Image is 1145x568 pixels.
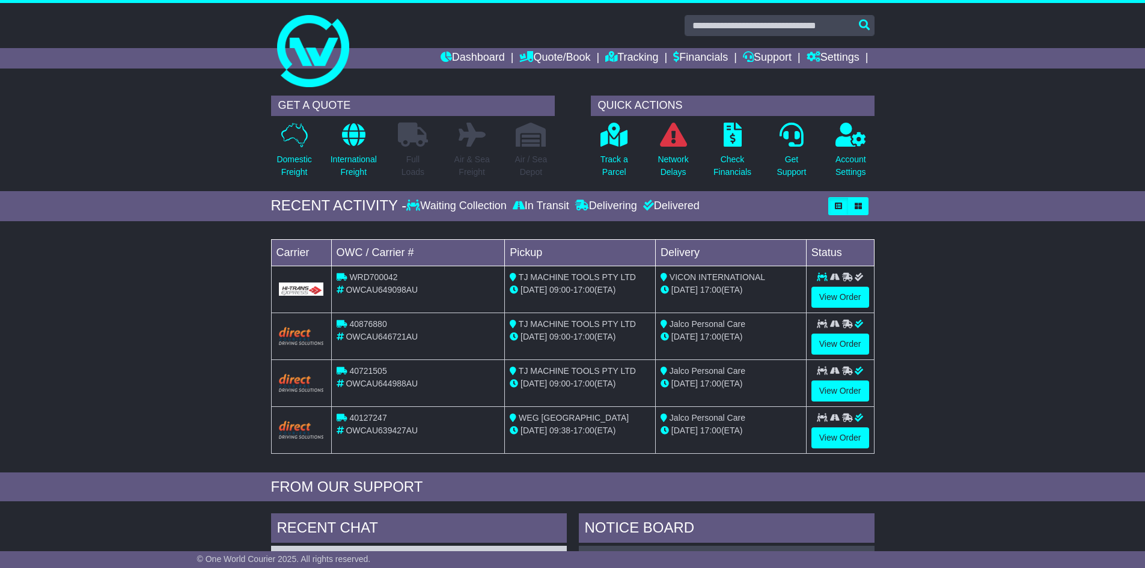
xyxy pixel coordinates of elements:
img: Direct.png [279,374,324,392]
a: GetSupport [776,122,807,185]
td: OWC / Carrier # [331,239,505,266]
span: VICON INTERNATIONAL [670,272,765,282]
p: Network Delays [658,153,688,179]
span: Jalco Personal Care [670,366,745,376]
p: Check Financials [713,153,751,179]
div: NOTICE BOARD [579,513,875,546]
div: In Transit [510,200,572,213]
span: [DATE] [671,426,698,435]
span: 09:00 [549,285,570,295]
p: International Freight [331,153,377,179]
p: Air & Sea Freight [454,153,490,179]
div: (ETA) [661,377,801,390]
span: 09:38 [549,426,570,435]
a: Track aParcel [600,122,629,185]
span: [DATE] [671,285,698,295]
span: OWCAU649098AU [346,285,418,295]
a: CheckFinancials [713,122,752,185]
div: RECENT CHAT [271,513,567,546]
div: - (ETA) [510,424,650,437]
span: 40876880 [349,319,386,329]
a: Dashboard [441,48,505,69]
span: [DATE] [521,332,547,341]
a: InternationalFreight [330,122,377,185]
span: 17:00 [573,426,594,435]
span: Jalco Personal Care [670,319,745,329]
span: 17:00 [573,285,594,295]
td: Pickup [505,239,656,266]
span: 17:00 [700,332,721,341]
span: 09:00 [549,379,570,388]
div: GET A QUOTE [271,96,555,116]
a: NetworkDelays [657,122,689,185]
img: Direct.png [279,421,324,439]
p: Air / Sea Depot [515,153,548,179]
a: Settings [807,48,860,69]
span: 17:00 [573,379,594,388]
span: [DATE] [521,285,547,295]
div: - (ETA) [510,284,650,296]
span: 17:00 [700,426,721,435]
a: Tracking [605,48,658,69]
p: Account Settings [835,153,866,179]
p: Domestic Freight [276,153,311,179]
img: GetCarrierServiceLogo [279,282,324,296]
td: Carrier [271,239,331,266]
a: Support [743,48,792,69]
td: Delivery [655,239,806,266]
a: DomesticFreight [276,122,312,185]
span: [DATE] [521,379,547,388]
div: - (ETA) [510,331,650,343]
span: 40127247 [349,413,386,423]
a: View Order [811,380,869,402]
span: OWCAU639427AU [346,426,418,435]
span: [DATE] [671,379,698,388]
span: OWCAU644988AU [346,379,418,388]
p: Full Loads [398,153,428,179]
a: Financials [673,48,728,69]
span: 17:00 [573,332,594,341]
span: 17:00 [700,285,721,295]
span: OWCAU646721AU [346,332,418,341]
div: (ETA) [661,424,801,437]
span: Jalco Personal Care [670,413,745,423]
div: QUICK ACTIONS [591,96,875,116]
a: AccountSettings [835,122,867,185]
div: RECENT ACTIVITY - [271,197,407,215]
span: 09:00 [549,332,570,341]
a: View Order [811,287,869,308]
p: Get Support [777,153,806,179]
div: (ETA) [661,284,801,296]
span: TJ MACHINE TOOLS PTY LTD [519,319,636,329]
p: Track a Parcel [600,153,628,179]
span: WEG [GEOGRAPHIC_DATA] [519,413,629,423]
span: © One World Courier 2025. All rights reserved. [197,554,371,564]
span: TJ MACHINE TOOLS PTY LTD [519,366,636,376]
a: View Order [811,334,869,355]
span: 40721505 [349,366,386,376]
td: Status [806,239,874,266]
span: TJ MACHINE TOOLS PTY LTD [519,272,636,282]
img: Direct.png [279,327,324,345]
div: - (ETA) [510,377,650,390]
span: 17:00 [700,379,721,388]
div: (ETA) [661,331,801,343]
span: [DATE] [521,426,547,435]
div: Delivering [572,200,640,213]
div: FROM OUR SUPPORT [271,478,875,496]
span: [DATE] [671,332,698,341]
a: View Order [811,427,869,448]
div: Waiting Collection [406,200,509,213]
span: WRD700042 [349,272,397,282]
a: Quote/Book [519,48,590,69]
div: Delivered [640,200,700,213]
